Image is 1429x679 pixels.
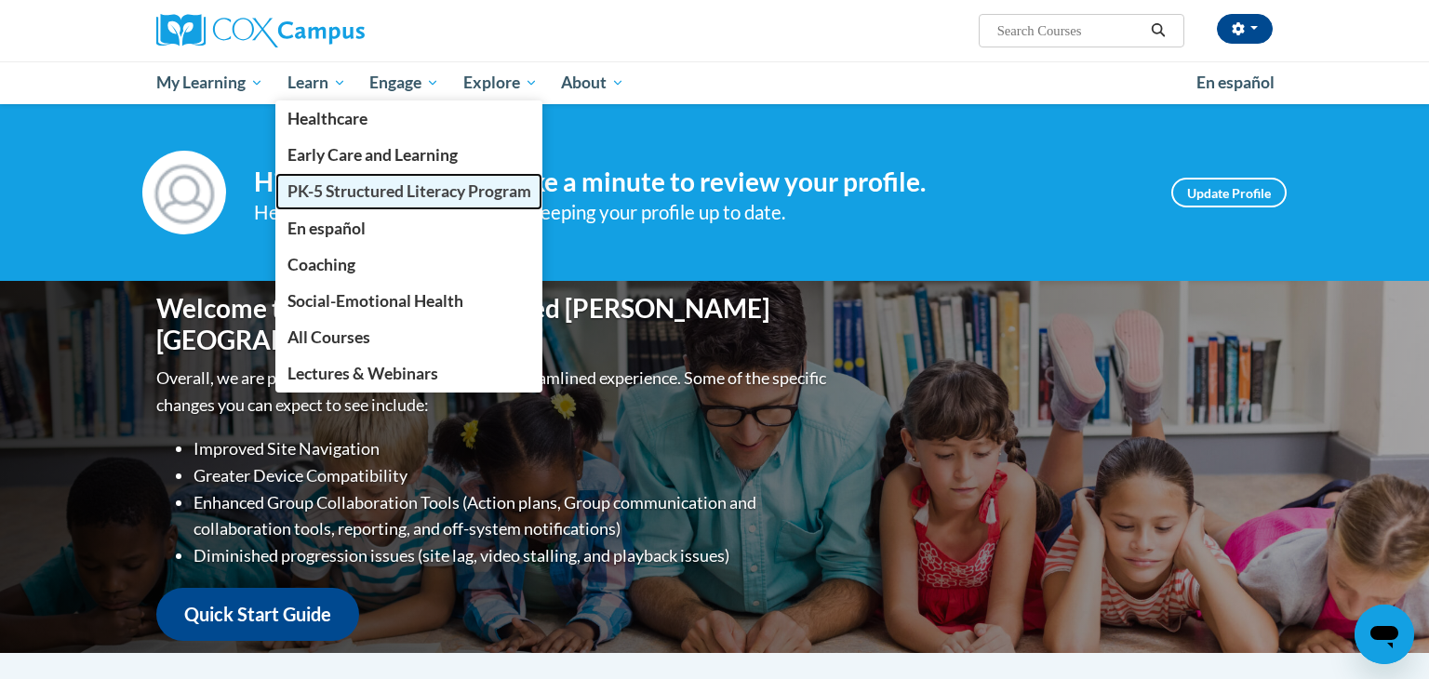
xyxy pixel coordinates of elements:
span: About [561,72,624,94]
li: Improved Site Navigation [194,435,831,462]
p: Overall, we are proud to provide you with a more streamlined experience. Some of the specific cha... [156,365,831,419]
a: Social-Emotional Health [275,283,543,319]
span: En español [287,219,366,238]
h1: Welcome to the new and improved [PERSON_NAME][GEOGRAPHIC_DATA] [156,293,831,355]
span: Lectures & Webinars [287,364,438,383]
a: Coaching [275,246,543,283]
input: Search Courses [995,20,1144,42]
li: Enhanced Group Collaboration Tools (Action plans, Group communication and collaboration tools, re... [194,489,831,543]
a: En español [275,210,543,246]
img: Profile Image [142,151,226,234]
a: Healthcare [275,100,543,137]
span: En español [1196,73,1275,92]
h4: Hi [PERSON_NAME]! Take a minute to review your profile. [254,166,1143,198]
span: All Courses [287,327,370,347]
li: Greater Device Compatibility [194,462,831,489]
a: PK-5 Structured Literacy Program [275,173,543,209]
div: Help improve your experience by keeping your profile up to date. [254,197,1143,228]
button: Account Settings [1217,14,1273,44]
div: Main menu [128,61,1301,104]
span: PK-5 Structured Literacy Program [287,181,531,201]
span: My Learning [156,72,263,94]
a: All Courses [275,319,543,355]
li: Diminished progression issues (site lag, video stalling, and playback issues) [194,542,831,569]
a: Engage [357,61,451,104]
a: En español [1184,63,1287,102]
span: Engage [369,72,439,94]
a: Quick Start Guide [156,588,359,641]
span: Social-Emotional Health [287,291,463,311]
a: Update Profile [1171,178,1287,207]
a: Lectures & Webinars [275,355,543,392]
iframe: Button to launch messaging window [1355,605,1414,664]
a: Learn [275,61,358,104]
span: Early Care and Learning [287,145,458,165]
a: My Learning [144,61,275,104]
a: Early Care and Learning [275,137,543,173]
img: Cox Campus [156,14,365,47]
a: About [550,61,637,104]
a: Explore [451,61,550,104]
a: Cox Campus [156,14,510,47]
span: Healthcare [287,109,367,128]
span: Coaching [287,255,355,274]
span: Explore [463,72,538,94]
button: Search [1144,20,1172,42]
span: Learn [287,72,346,94]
